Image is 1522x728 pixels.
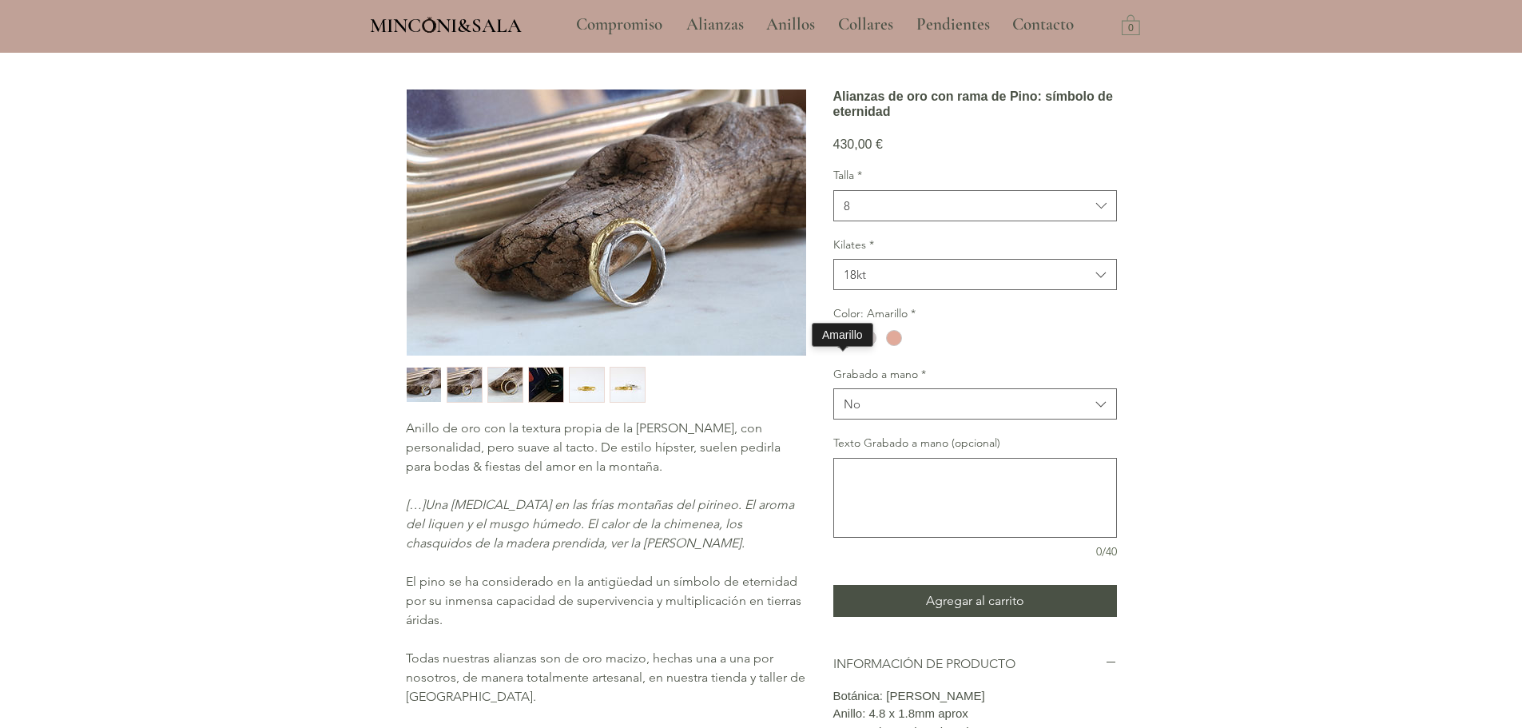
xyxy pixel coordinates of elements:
[447,367,483,403] button: Miniatura: Alianzas artesanales de oro Minconi Sala
[833,168,1117,184] label: Talla
[833,259,1117,290] button: Kilates
[844,266,866,283] div: 18kt
[904,5,1000,45] a: Pendientes
[822,327,863,343] div: Amarillo
[1000,5,1087,45] a: Contacto
[528,367,564,403] button: Miniatura: Alianzas artesanales de oro Minconi Sala
[447,368,482,402] img: Miniatura: Alianzas artesanales de oro Minconi Sala
[833,89,1117,119] h1: Alianzas de oro con rama de Pino: símbolo de eternidad
[423,17,436,33] img: Minconi Sala
[1004,5,1082,45] p: Contacto
[826,5,904,45] a: Collares
[754,5,826,45] a: Anillos
[406,367,442,403] button: Miniatura: Alianzas artesanales de oro Minconi Sala
[674,5,754,45] a: Alianzas
[406,497,425,512] span: […]
[833,585,1117,617] button: Agregar al carrito
[406,574,801,627] span: El pino se ha considerado en la antigüedad un símbolo de eternidad por su inmensa capacidad de su...
[833,705,1117,723] p: Anillo: 4.8 x 1.8mm aprox
[908,5,998,45] p: Pendientes
[528,367,564,403] div: 4 / 6
[844,396,860,412] div: No
[407,90,806,356] img: Alianzas artesanales de oro Minconi Sala
[834,465,1116,531] textarea: Texto Grabado a mano (opcional)
[488,368,523,402] img: Miniatura: Alianzas artesanales de oro Minconi Sala
[833,137,883,151] span: 430,00 €
[833,388,1117,420] button: Grabado a mano
[447,367,483,403] div: 2 / 6
[833,237,1117,253] label: Kilates
[1128,23,1134,34] text: 0
[564,5,674,45] a: Compromiso
[833,367,1117,383] label: Grabado a mano
[833,687,1117,706] p: Botánica: [PERSON_NAME]
[407,368,441,402] img: Miniatura: Alianzas artesanales de oro Minconi Sala
[610,367,646,403] button: Miniatura: Alianzas artesanales de oro Minconi Sala
[833,655,1105,673] h2: INFORMACIÓN DE PRODUCTO
[610,368,645,402] img: Miniatura: Alianzas artesanales de oro Minconi Sala
[610,367,646,403] div: 6 / 6
[830,5,901,45] p: Collares
[833,436,1117,452] label: Texto Grabado a mano (opcional)
[833,190,1117,221] button: Talla
[569,367,605,403] button: Miniatura: Alianzas artesanales de oro Minconi Sala
[487,367,523,403] button: Miniatura: Alianzas artesanales de oro Minconi Sala
[406,89,807,356] button: Alianzas artesanales de oro Minconi SalaAgrandar
[406,420,781,474] span: Anillo de oro con la textura propia de la [PERSON_NAME], con personalidad, pero suave al tacto. D...
[833,655,1117,673] button: INFORMACIÓN DE PRODUCTO
[833,544,1117,560] div: 0/40
[568,5,670,45] p: Compromiso
[758,5,823,45] p: Anillos
[406,650,805,704] span: Todas nuestras alianzas son de oro macizo, hechas una a una por nosotros, de manera totalmente ar...
[529,368,563,402] img: Miniatura: Alianzas artesanales de oro Minconi Sala
[370,14,522,38] span: MINCONI&SALA
[487,367,523,403] div: 3 / 6
[569,367,605,403] div: 5 / 6
[678,5,752,45] p: Alianzas
[533,5,1118,45] nav: Sitio
[370,10,522,37] a: MINCONI&SALA
[833,306,916,322] legend: Color: Amarillo
[926,591,1024,611] span: Agregar al carrito
[844,197,850,214] div: 8
[406,497,794,551] span: Una [MEDICAL_DATA] en las frías montañas del pirineo. El aroma del liquen y el musgo húmedo. El c...
[406,367,442,403] div: 1 / 6
[570,368,604,402] img: Miniatura: Alianzas artesanales de oro Minconi Sala
[1122,14,1140,35] a: Carrito con 0 ítems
